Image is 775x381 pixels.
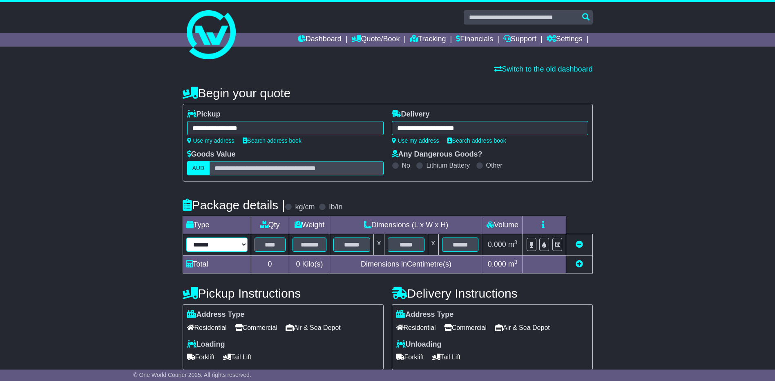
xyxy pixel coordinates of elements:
[183,255,251,273] td: Total
[503,33,536,47] a: Support
[183,198,285,212] h4: Package details |
[187,340,225,349] label: Loading
[187,321,227,334] span: Residential
[456,33,493,47] a: Financials
[187,351,215,363] span: Forklift
[374,234,384,255] td: x
[576,260,583,268] a: Add new item
[187,137,235,144] a: Use my address
[482,216,523,234] td: Volume
[426,161,470,169] label: Lithium Battery
[486,161,503,169] label: Other
[396,321,436,334] span: Residential
[392,137,439,144] a: Use my address
[396,340,442,349] label: Unloading
[396,351,424,363] span: Forklift
[495,321,550,334] span: Air & Sea Depot
[251,216,289,234] td: Qty
[298,33,342,47] a: Dashboard
[392,150,482,159] label: Any Dangerous Goods?
[330,216,482,234] td: Dimensions (L x W x H)
[351,33,400,47] a: Quote/Book
[330,255,482,273] td: Dimensions in Centimetre(s)
[576,240,583,249] a: Remove this item
[447,137,506,144] a: Search address book
[296,260,300,268] span: 0
[432,351,461,363] span: Tail Lift
[289,255,330,273] td: Kilo(s)
[133,372,251,378] span: © One World Courier 2025. All rights reserved.
[223,351,252,363] span: Tail Lift
[428,234,438,255] td: x
[392,287,593,300] h4: Delivery Instructions
[514,259,518,265] sup: 3
[396,310,454,319] label: Address Type
[508,240,518,249] span: m
[251,255,289,273] td: 0
[444,321,487,334] span: Commercial
[187,310,245,319] label: Address Type
[329,203,342,212] label: lb/in
[392,110,430,119] label: Delivery
[187,161,210,175] label: AUD
[183,287,384,300] h4: Pickup Instructions
[187,110,221,119] label: Pickup
[514,239,518,245] sup: 3
[547,33,583,47] a: Settings
[243,137,302,144] a: Search address book
[235,321,277,334] span: Commercial
[402,161,410,169] label: No
[488,240,506,249] span: 0.000
[494,65,592,73] a: Switch to the old dashboard
[183,86,593,100] h4: Begin your quote
[488,260,506,268] span: 0.000
[286,321,341,334] span: Air & Sea Depot
[508,260,518,268] span: m
[183,216,251,234] td: Type
[289,216,330,234] td: Weight
[187,150,236,159] label: Goods Value
[295,203,315,212] label: kg/cm
[410,33,446,47] a: Tracking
